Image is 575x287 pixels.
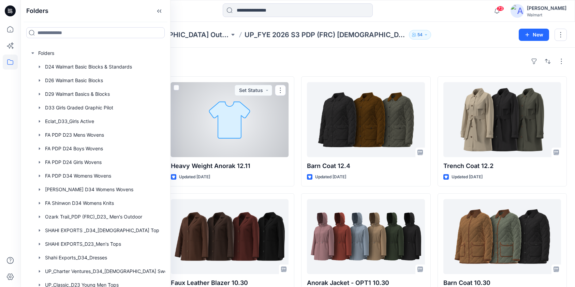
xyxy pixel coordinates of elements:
p: Updated [DATE] [179,173,210,181]
div: [PERSON_NAME] [527,4,566,12]
img: avatar [511,4,524,18]
p: 54 [417,31,423,39]
p: Heavy Weight Anorak 12.11 [171,161,289,171]
a: Barn Coat 10.30 [443,199,561,274]
a: Anorak Jacket - OPT1 10.30 [307,199,425,274]
button: 54 [409,30,431,40]
div: Walmart [527,12,566,17]
a: Trench Coat 12.2 [443,82,561,157]
a: Faux Leather Blazer 10.30 [171,199,289,274]
button: New [519,29,549,41]
p: Updated [DATE] [315,173,346,181]
p: Barn Coat 12.4 [307,161,425,171]
a: Barn Coat 12.4 [307,82,425,157]
span: 73 [497,6,504,11]
p: UP_FYE 2026 S3 PDP (FRC) [DEMOGRAPHIC_DATA] Outerwear Time & Tru [245,30,406,40]
p: Updated [DATE] [452,173,483,181]
a: Heavy Weight Anorak 12.11 [171,82,289,157]
p: Trench Coat 12.2 [443,161,561,171]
